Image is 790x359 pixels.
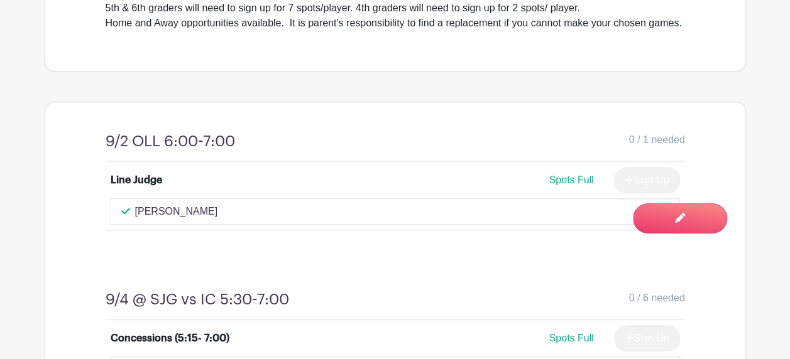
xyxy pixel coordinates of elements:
[106,291,289,309] h4: 9/4 @ SJG vs IC 5:30-7:00
[135,204,218,219] p: [PERSON_NAME]
[629,291,685,306] span: 0 / 6 needed
[111,331,229,346] div: Concessions (5:15- 7:00)
[111,173,162,188] div: Line Judge
[629,132,685,147] span: 0 / 1 needed
[106,132,235,151] h4: 9/2 OLL 6:00-7:00
[106,1,685,31] div: 5th & 6th graders will need to sign up for 7 spots/player. 4th graders will need to sign up for 2...
[549,174,593,185] span: Spots Full
[549,333,593,343] span: Spots Full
